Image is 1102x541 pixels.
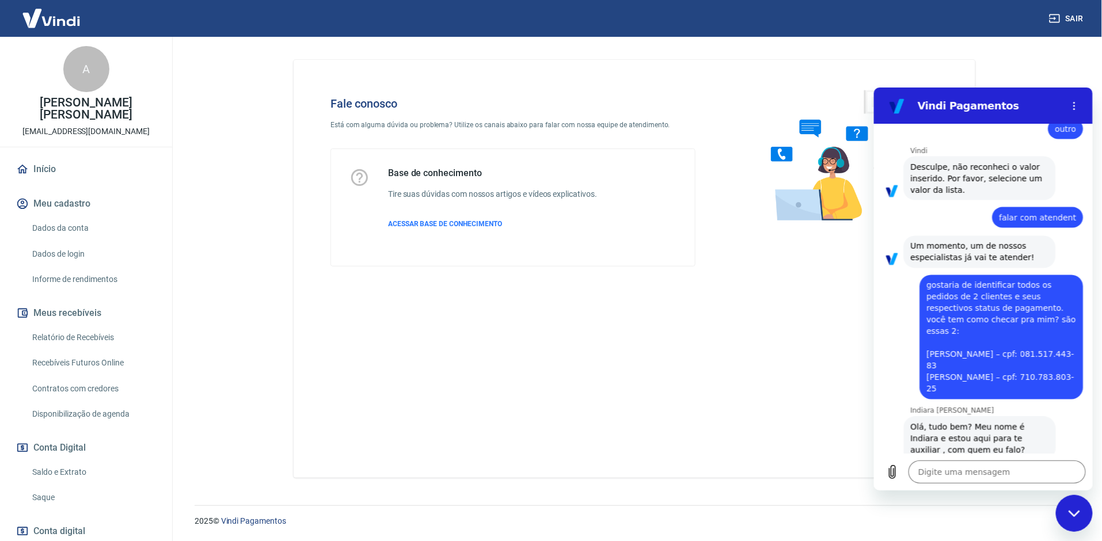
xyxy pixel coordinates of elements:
[388,220,502,228] span: ACESSAR BASE DE CONHECIMENTO
[14,435,158,460] button: Conta Digital
[330,120,696,130] p: Está com alguma dúvida ou problema? Utilize os canais abaixo para falar com nossa equipe de atend...
[14,157,158,182] a: Início
[748,78,923,232] img: Fale conosco
[14,1,89,36] img: Vindi
[388,219,597,229] a: ACESSAR BASE DE CONHECIMENTO
[330,97,696,111] h4: Fale conosco
[28,351,158,375] a: Recebíveis Futuros Online
[874,87,1093,490] iframe: Janela de mensagens
[28,326,158,349] a: Relatório de Recebíveis
[28,402,158,426] a: Disponibilização de agenda
[28,486,158,509] a: Saque
[22,125,150,138] p: [EMAIL_ADDRESS][DOMAIN_NAME]
[28,242,158,266] a: Dados de login
[14,191,158,216] button: Meu cadastro
[28,460,158,484] a: Saldo e Extrato
[221,516,286,525] a: Vindi Pagamentos
[28,377,158,401] a: Contratos com credores
[388,188,597,200] h6: Tire suas dúvidas com nossos artigos e vídeos explicativos.
[28,268,158,291] a: Informe de rendimentos
[1047,8,1088,29] button: Sair
[63,46,109,92] div: A
[1056,495,1093,532] iframe: Botão para abrir a janela de mensagens, conversa em andamento
[14,300,158,326] button: Meus recebíveis
[28,216,158,240] a: Dados da conta
[9,97,163,121] p: [PERSON_NAME] [PERSON_NAME]
[388,167,597,179] h5: Base de conhecimento
[195,515,1074,527] p: 2025 ©
[33,523,85,539] span: Conta digital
